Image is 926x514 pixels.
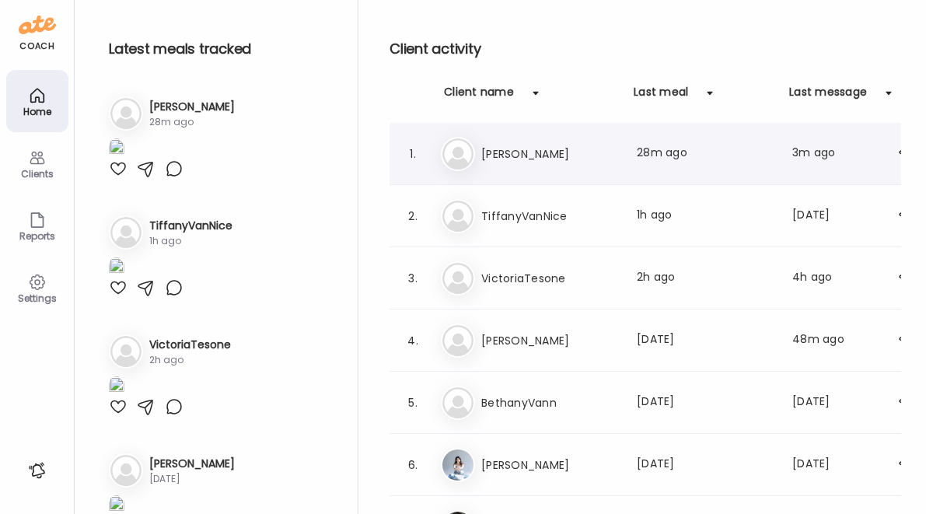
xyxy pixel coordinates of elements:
div: 28m ago [637,145,774,163]
h3: [PERSON_NAME] [481,456,618,474]
div: Last meal [634,84,688,109]
img: bg-avatar-default.svg [442,263,473,294]
div: 4. [404,331,422,350]
h3: BethanyVann [481,393,618,412]
div: Home [9,107,65,117]
img: images%2Fvrxxq8hx67gXpjBZ45R0tDyoZHb2%2FLP0uM9Dx7DG0w6FKUgPF%2FHITHOnZ24yJJ722vfdqW_1080 [109,138,124,159]
div: 2h ago [637,269,774,288]
div: 2. [404,207,422,226]
img: bg-avatar-default.svg [110,336,142,367]
div: 48m ago [792,331,853,350]
h3: TiffanyVanNice [149,218,232,234]
div: Reports [9,231,65,241]
div: 1h ago [637,207,774,226]
img: bg-avatar-default.svg [110,455,142,486]
h3: [PERSON_NAME] [149,456,235,472]
img: bg-avatar-default.svg [442,325,473,356]
div: Settings [9,293,65,303]
img: bg-avatar-default.svg [110,98,142,129]
h3: TiffanyVanNice [481,207,618,226]
div: 6. [404,456,422,474]
div: coach [19,40,54,53]
div: [DATE] [792,456,853,474]
div: [DATE] [637,456,774,474]
div: Clients [9,169,65,179]
img: bg-avatar-default.svg [442,201,473,232]
h3: [PERSON_NAME] [481,331,618,350]
h3: VictoriaTesone [481,269,618,288]
div: 3m ago [792,145,853,163]
h3: VictoriaTesone [149,337,231,353]
div: 3. [404,269,422,288]
div: 28m ago [149,115,235,129]
div: [DATE] [792,393,853,412]
div: 2h ago [149,353,231,367]
div: [DATE] [792,207,853,226]
div: Last message [789,84,867,109]
img: images%2FmxiqlkSjOLc450HhRStDX6eBpyy2%2FPpzXHMQYabdjrtzKeO8x%2FqKi0Hf9quUdJt15sPqxK_1080 [109,376,124,397]
div: 1h ago [149,234,232,248]
div: 4h ago [792,269,853,288]
h3: [PERSON_NAME] [149,99,235,115]
img: bg-avatar-default.svg [442,138,473,170]
div: Client name [444,84,514,109]
h2: Client activity [390,37,926,61]
img: bg-avatar-default.svg [110,217,142,248]
div: [DATE] [637,331,774,350]
div: [DATE] [637,393,774,412]
h3: [PERSON_NAME] [481,145,618,163]
img: avatars%2Fg0h3UeSMiaSutOWea2qVtuQrzdp1 [442,449,473,481]
img: images%2FZgJF31Rd8kYhOjF2sNOrWQwp2zj1%2FdQKDq5AkkXkVoEkZ3qae%2FYb4tAgn3QXbHC3Z8wiZZ_1080 [109,257,124,278]
img: bg-avatar-default.svg [442,387,473,418]
div: [DATE] [149,472,235,486]
div: 5. [404,393,422,412]
div: 1. [404,145,422,163]
h2: Latest meals tracked [109,37,333,61]
img: ate [19,12,56,37]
